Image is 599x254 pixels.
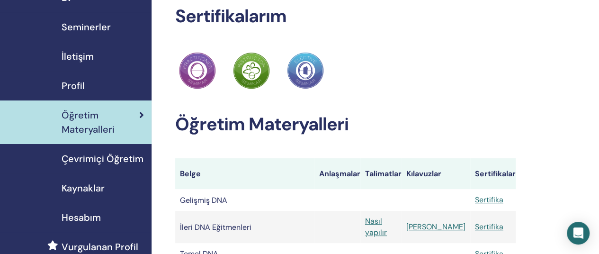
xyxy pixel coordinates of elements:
font: Çevrimiçi Öğretim [62,153,143,165]
font: Gelişmiş DNA [180,195,227,205]
font: Vurgulanan Profil [62,241,138,253]
img: Uygulayıcı [179,52,216,89]
a: Sertifika [475,222,503,232]
div: Intercom Messenger'ı açın [567,222,590,245]
font: İletişim [62,50,94,63]
font: Anlaşmalar [319,169,360,179]
font: Öğretim Materyalleri [175,112,349,136]
font: Sertifikalarım [175,4,286,28]
font: Talimatlar [365,169,402,179]
font: Seminerler [62,21,111,33]
font: Profil [62,80,85,92]
font: Hesabım [62,211,101,224]
font: Öğretim Materyalleri [62,109,115,136]
font: Kılavuzlar [406,169,441,179]
img: Uygulayıcı [233,52,270,89]
font: Sertifikalar [475,169,516,179]
font: Belge [180,169,201,179]
img: Uygulayıcı [287,52,324,89]
a: Sertifika [475,195,503,205]
a: Nasıl yapılır [365,216,387,237]
font: Kaynaklar [62,182,105,194]
font: İleri DNA Eğitmenleri [180,222,251,232]
a: [PERSON_NAME] [406,222,465,232]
